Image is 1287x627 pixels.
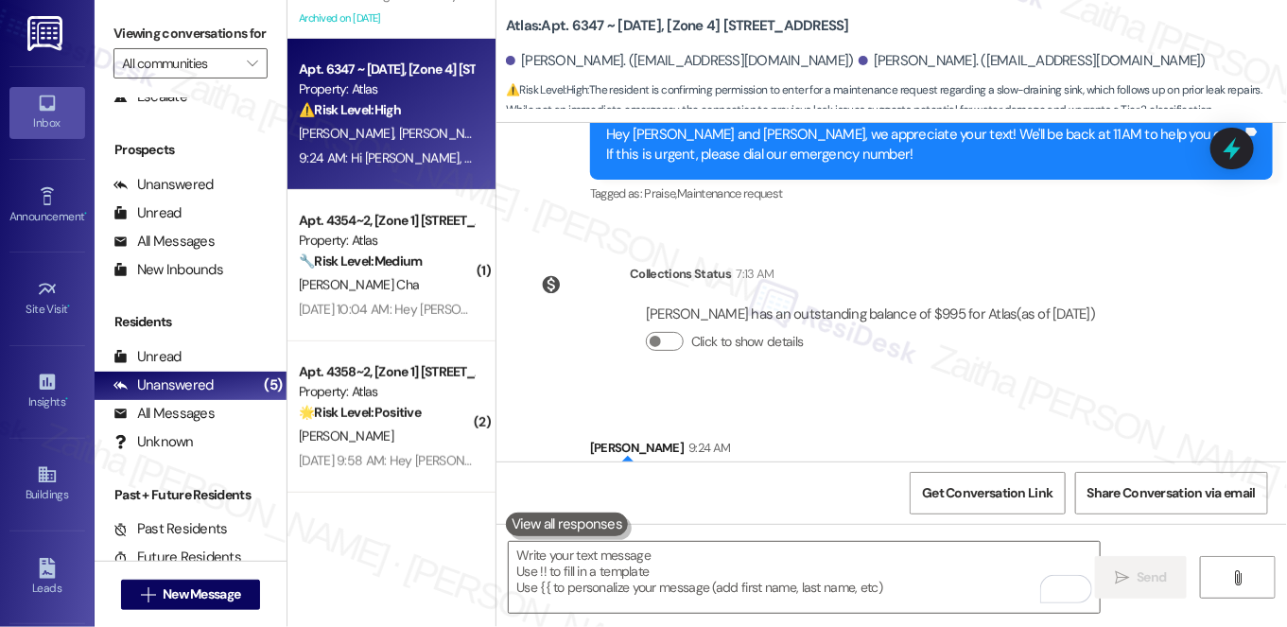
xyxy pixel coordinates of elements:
div: Unanswered [113,175,214,195]
div: Property: Atlas [299,79,474,99]
div: [PERSON_NAME]. ([EMAIL_ADDRESS][DOMAIN_NAME]) [859,51,1207,71]
a: Inbox [9,87,85,138]
div: 9:24 AM [684,438,730,458]
label: Click to show details [691,332,803,352]
div: Escalate [113,87,187,107]
div: Prospects [95,140,287,160]
div: All Messages [113,404,215,424]
div: 9:24 AM: Hi [PERSON_NAME], good morning! I've noted there are no pets and finalized the work orde... [299,149,1275,166]
div: [PERSON_NAME]. ([EMAIL_ADDRESS][DOMAIN_NAME]) [506,51,854,71]
strong: ⚠️ Risk Level: High [299,101,401,118]
span: [PERSON_NAME] Cha [299,276,419,293]
div: Archived on [DATE] [297,7,476,30]
img: ResiDesk Logo [27,16,66,51]
div: Unknown [113,432,194,452]
span: Praise , [645,185,677,201]
div: Apt. 4358~2, [Zone 1] [STREET_ADDRESS][US_STATE] [299,362,474,382]
span: • [65,392,68,406]
i:  [1115,570,1129,585]
span: [PERSON_NAME] [399,125,494,142]
span: • [68,300,71,313]
i:  [141,587,155,602]
strong: 🔧 Risk Level: Medium [299,253,422,270]
strong: ⚠️ Risk Level: High [506,82,587,97]
div: 7:13 AM [731,264,774,284]
div: Property: Atlas [299,382,474,402]
button: Get Conversation Link [910,472,1065,514]
div: [DATE] 10:04 AM: Hey [PERSON_NAME], we appreciate your text! We'll be back at 11AM to help you ou... [299,301,1142,318]
div: Property: Atlas [299,231,474,251]
div: Tagged as: [590,180,1273,207]
span: Get Conversation Link [922,483,1052,503]
a: Site Visit • [9,273,85,324]
span: Maintenance request [677,185,783,201]
div: Past + Future Residents [95,485,287,505]
div: Future Residents [113,548,241,567]
div: Apt. 6347 ~ [DATE], [Zone 4] [STREET_ADDRESS] [299,60,474,79]
div: Apt. 4354~2, [Zone 1] [STREET_ADDRESS][US_STATE] [299,211,474,231]
div: New Inbounds [113,260,223,280]
div: [DATE] 9:58 AM: Hey [PERSON_NAME], we appreciate your text! We'll be back at 11AM to help you out... [299,452,1137,469]
span: • [84,207,87,220]
span: [PERSON_NAME] [299,427,393,444]
span: Send [1138,567,1167,587]
span: New Message [163,584,240,604]
a: Leads [9,552,85,603]
div: Unread [113,203,182,223]
div: Hey [PERSON_NAME] and [PERSON_NAME], we appreciate your text! We'll be back at 11AM to help you o... [606,125,1243,165]
div: Unread [113,347,182,367]
textarea: To enrich screen reader interactions, please activate Accessibility in Grammarly extension settings [509,542,1100,613]
div: (5) [259,371,287,400]
b: Atlas: Apt. 6347 ~ [DATE], [Zone 4] [STREET_ADDRESS] [506,16,849,36]
div: Unanswered [113,375,214,395]
button: Share Conversation via email [1075,472,1268,514]
i:  [1230,570,1244,585]
div: [PERSON_NAME] has an outstanding balance of $995 for Atlas (as of [DATE]) [646,305,1095,324]
span: [PERSON_NAME] [299,125,399,142]
span: Share Conversation via email [1087,483,1256,503]
div: Past Residents [113,519,228,539]
label: Viewing conversations for [113,19,268,48]
div: [PERSON_NAME] [590,438,1273,464]
button: New Message [121,580,261,610]
i:  [247,56,257,71]
strong: 🌟 Risk Level: Positive [299,404,421,421]
button: Send [1095,556,1187,599]
span: : The resident is confirming permission to enter for a maintenance request regarding a slow-drain... [506,80,1287,121]
a: Insights • [9,366,85,417]
div: All Messages [113,232,215,252]
a: Buildings [9,459,85,510]
div: Residents [95,312,287,332]
div: Collections Status [630,264,731,284]
input: All communities [122,48,237,78]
